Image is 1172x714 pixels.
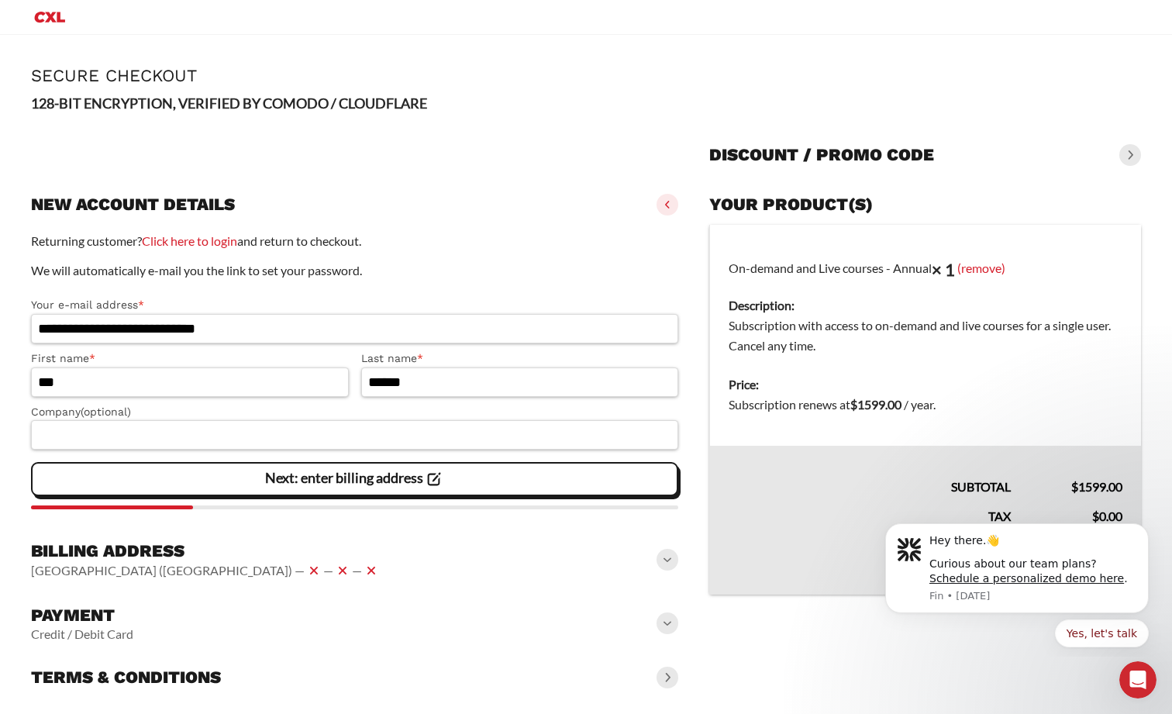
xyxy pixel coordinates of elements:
span: / year [904,397,933,412]
p: We will automatically e-mail you the link to set your password. [31,260,678,281]
h3: Payment [31,605,133,626]
th: Subtotal [710,446,1029,497]
vaadin-horizontal-layout: [GEOGRAPHIC_DATA] ([GEOGRAPHIC_DATA]) — — — [31,561,381,580]
iframe: Intercom live chat [1119,661,1156,698]
span: $ [850,397,857,412]
h1: Secure Checkout [31,66,1141,85]
span: $ [1071,479,1078,494]
iframe: Intercom notifications message [862,509,1172,657]
label: Company [31,403,678,421]
th: Tax [710,497,1029,526]
th: Total [710,526,1029,595]
span: (optional) [81,405,131,418]
td: On-demand and Live courses - Annual [710,225,1141,366]
strong: 128-BIT ENCRYPTION, VERIFIED BY COMODO / CLOUDFLARE [31,95,427,112]
dt: Price: [729,374,1122,395]
h3: Discount / promo code [709,144,934,166]
a: (remove) [957,260,1005,274]
label: Your e-mail address [31,296,678,314]
dd: Subscription with access to on-demand and live courses for a single user. Cancel any time. [729,316,1122,356]
bdi: 1599.00 [1071,479,1122,494]
span: Subscription renews at . [729,397,936,412]
h3: Terms & conditions [31,667,221,688]
label: Last name [361,350,679,367]
vaadin-button: Next: enter billing address [31,462,678,496]
h3: New account details [31,194,235,216]
p: Returning customer? and return to checkout. [31,231,678,251]
vaadin-horizontal-layout: Credit / Debit Card [31,626,133,642]
a: Click here to login [142,233,237,248]
label: First name [31,350,349,367]
dt: Description: [729,295,1122,316]
h3: Billing address [31,540,381,562]
strong: × 1 [932,259,955,280]
bdi: 1599.00 [850,397,901,412]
